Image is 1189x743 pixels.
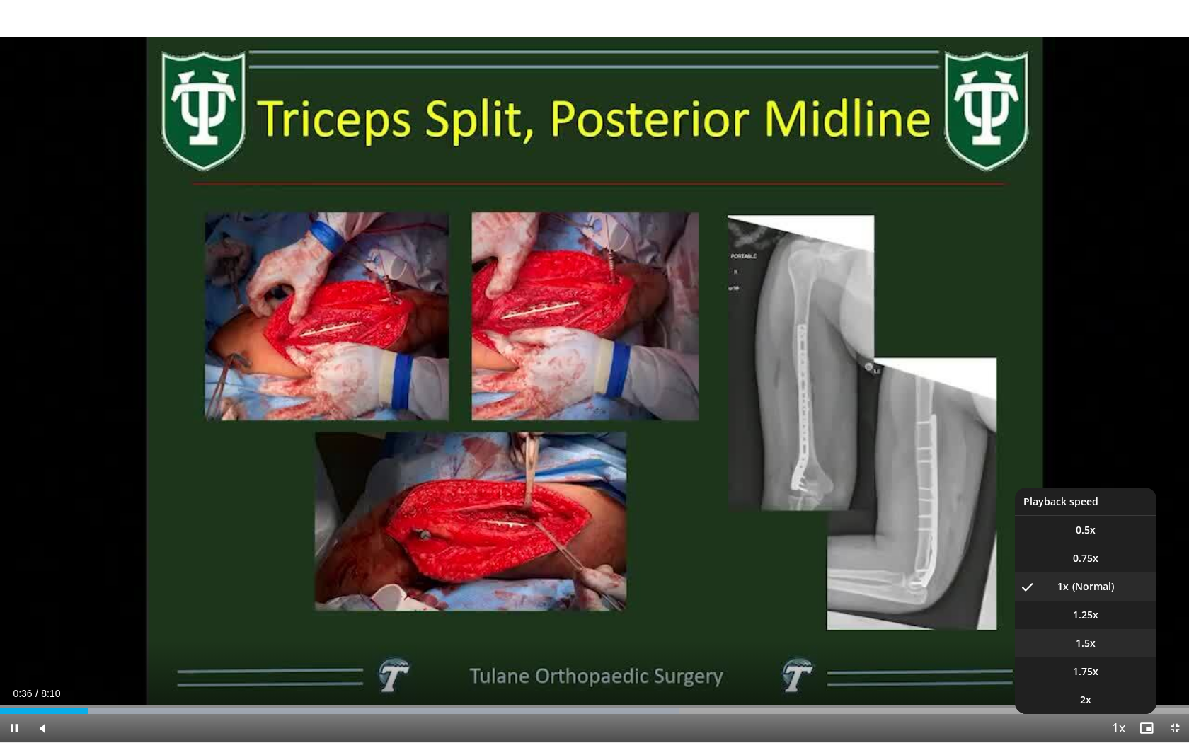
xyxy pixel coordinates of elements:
span: 0:36 [13,688,32,699]
button: Exit Fullscreen [1161,714,1189,742]
button: Playback Rate [1104,714,1132,742]
span: 1.25x [1073,608,1098,622]
span: 1x [1057,580,1069,594]
span: 1.5x [1076,636,1096,650]
span: 1.75x [1073,664,1098,679]
button: Mute [28,714,57,742]
span: 2x [1080,693,1091,707]
span: 8:10 [41,688,60,699]
span: / [35,688,38,699]
span: 0.75x [1073,551,1098,565]
button: Enable picture-in-picture mode [1132,714,1161,742]
span: 0.5x [1076,523,1096,537]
